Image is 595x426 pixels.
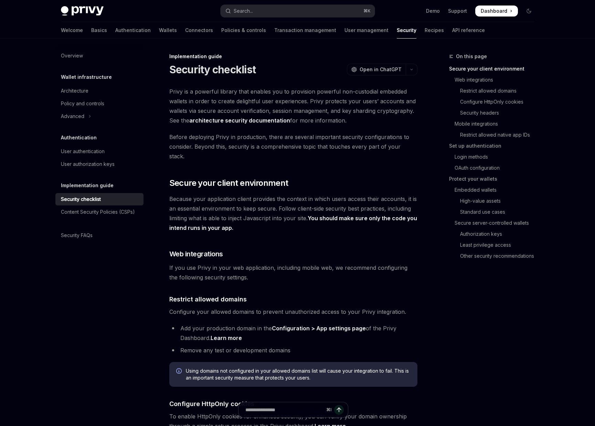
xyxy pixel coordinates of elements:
[449,140,540,151] a: Set up authentication
[61,22,83,39] a: Welcome
[61,231,93,239] div: Security FAQs
[449,129,540,140] a: Restrict allowed native app IDs
[185,22,213,39] a: Connectors
[61,73,112,81] h5: Wallet infrastructure
[347,64,406,75] button: Open in ChatGPT
[169,307,417,317] span: Configure your allowed domains to prevent unauthorized access to your Privy integration.
[61,181,114,190] h5: Implementation guide
[523,6,534,17] button: Toggle dark mode
[61,99,104,108] div: Policy and controls
[61,195,101,203] div: Security checklist
[449,173,540,184] a: Protect your wallets
[449,118,540,129] a: Mobile integrations
[363,8,371,14] span: ⌘ K
[169,87,417,125] span: Privy is a powerful library that enables you to provision powerful non-custodial embedded wallets...
[449,162,540,173] a: OAuth configuration
[449,107,540,118] a: Security headers
[61,147,105,156] div: User authentication
[169,263,417,282] span: If you use Privy in your web application, including mobile web, we recommend configuring the foll...
[449,251,540,262] a: Other security recommendations
[344,22,389,39] a: User management
[169,295,247,304] span: Restrict allowed domains
[169,178,288,189] span: Secure your client environment
[55,193,144,205] a: Security checklist
[55,50,144,62] a: Overview
[272,325,366,332] a: Configuration > App settings page
[55,97,144,110] a: Policy and controls
[61,112,84,120] div: Advanced
[481,8,507,14] span: Dashboard
[360,66,402,73] span: Open in ChatGPT
[169,399,254,408] span: Configure HttpOnly cookies
[189,117,290,124] a: architecture security documentation
[169,194,417,233] span: Because your application client provides the context in which users access their accounts, it is ...
[55,110,144,123] button: Toggle Advanced section
[55,85,144,97] a: Architecture
[91,22,107,39] a: Basics
[274,22,336,39] a: Transaction management
[61,87,88,95] div: Architecture
[176,368,183,375] svg: Info
[159,22,177,39] a: Wallets
[211,334,242,342] a: Learn more
[221,5,375,17] button: Open search
[475,6,518,17] a: Dashboard
[61,52,83,60] div: Overview
[449,85,540,96] a: Restrict allowed domains
[449,96,540,107] a: Configure HttpOnly cookies
[169,132,417,161] span: Before deploying Privy in production, there are several important security configurations to cons...
[425,22,444,39] a: Recipes
[449,228,540,239] a: Authorization keys
[449,184,540,195] a: Embedded wallets
[234,7,253,15] div: Search...
[186,368,411,381] span: Using domains not configured in your allowed domains list will cause your integration to fail. Th...
[449,151,540,162] a: Login methods
[449,206,540,217] a: Standard use cases
[426,8,440,14] a: Demo
[169,345,417,355] li: Remove any test or development domains
[61,208,135,216] div: Content Security Policies (CSPs)
[61,160,115,168] div: User authorization keys
[449,239,540,251] a: Least privilege access
[115,22,151,39] a: Authentication
[397,22,416,39] a: Security
[169,53,417,60] div: Implementation guide
[221,22,266,39] a: Policies & controls
[55,229,144,242] a: Security FAQs
[55,145,144,158] a: User authentication
[169,323,417,343] li: Add your production domain in the of the Privy Dashboard.
[448,8,467,14] a: Support
[245,402,323,417] input: Ask a question...
[449,217,540,228] a: Secure server-controlled wallets
[449,74,540,85] a: Web integrations
[449,195,540,206] a: High-value assets
[456,52,487,61] span: On this page
[61,6,104,16] img: dark logo
[61,134,97,142] h5: Authentication
[55,206,144,218] a: Content Security Policies (CSPs)
[449,63,540,74] a: Secure your client environment
[452,22,485,39] a: API reference
[169,63,256,76] h1: Security checklist
[169,249,223,259] span: Web integrations
[55,158,144,170] a: User authorization keys
[334,405,344,415] button: Send message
